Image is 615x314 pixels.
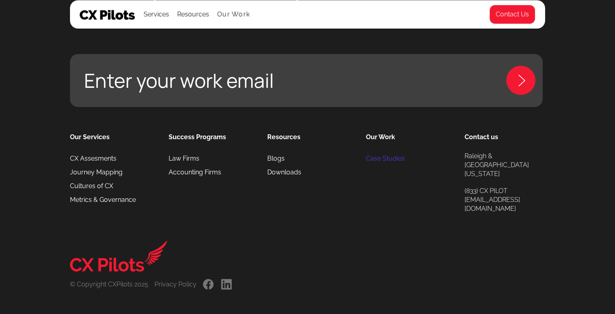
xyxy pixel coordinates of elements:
[465,195,545,213] a: [EMAIL_ADDRESS][DOMAIN_NAME]
[70,279,148,290] div: © Copyright CXPilots 2025
[169,165,221,179] a: Accounting Firms
[144,1,169,28] div: Services
[217,11,250,18] a: Our Work
[202,279,214,290] a: .
[154,279,197,290] div: Privacy Policy
[465,187,507,195] a: (833) CX PILOT
[70,193,136,207] a: Metrics & Governance
[154,279,202,290] a: Privacy Policy
[267,132,300,143] a: Resources
[70,279,154,290] a: © Copyright CXPilots 2025
[177,1,209,28] div: Resources
[465,132,498,143] a: Contact us
[70,179,113,193] a: Cultures of CX
[267,165,301,179] a: Downloads
[70,152,116,165] a: CX Assesments
[177,9,209,20] div: Resources
[70,132,110,143] a: Our Services
[220,279,232,290] a: .
[70,54,543,107] a: Enter your work email
[465,152,545,178] a: Raleigh & [GEOGRAPHIC_DATA][US_STATE]
[267,152,285,165] a: Blogs
[366,152,405,165] a: Case Studies
[169,152,199,165] a: Law Firms
[144,9,169,20] div: Services
[70,165,123,179] a: Journey Mapping
[366,132,395,143] div: Our Work
[169,132,226,143] a: Success Programs
[489,5,535,24] a: Contact Us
